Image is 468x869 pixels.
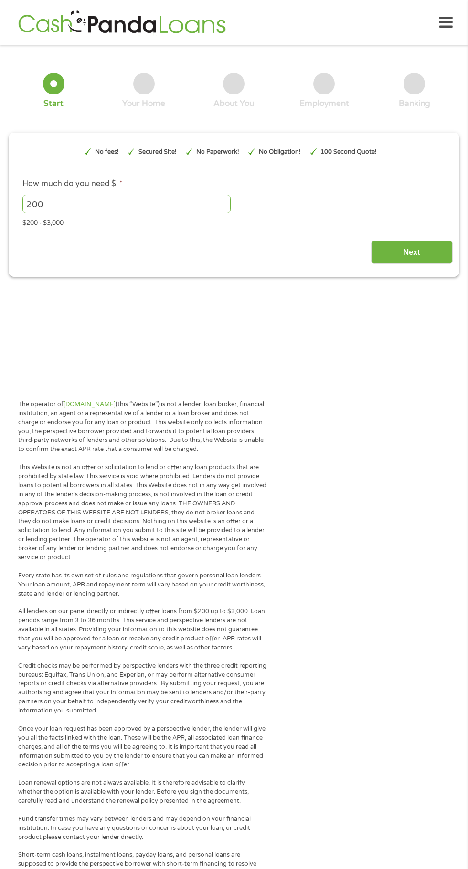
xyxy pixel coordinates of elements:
p: This Website is not an offer or solicitation to lend or offer any loan products that are prohibit... [18,463,267,562]
p: Every state has its own set of rules and regulations that govern personal loan lenders. Your loan... [18,571,267,598]
div: Your Home [122,98,165,109]
p: No fees! [95,147,119,157]
p: No Paperwork! [196,147,239,157]
p: Secured Site! [138,147,177,157]
div: About You [213,98,254,109]
p: The operator of (this “Website”) is not a lender, loan broker, financial institution, an agent or... [18,400,267,454]
label: How much do you need $ [22,179,123,189]
p: No Obligation! [259,147,301,157]
a: [DOMAIN_NAME] [64,400,116,408]
p: Credit checks may be performed by perspective lenders with the three credit reporting bureaus: Eq... [18,661,267,715]
div: Start [43,98,64,109]
p: 100 Second Quote! [320,147,377,157]
div: Banking [399,98,430,109]
input: Next [371,241,453,264]
div: Employment [299,98,349,109]
p: Once your loan request has been approved by a perspective lender, the lender will give you all th... [18,724,267,769]
p: Loan renewal options are not always available. It is therefore advisable to clarify whether the o... [18,778,267,806]
img: GetLoanNow Logo [15,9,228,36]
p: Fund transfer times may vary between lenders and may depend on your financial institution. In cas... [18,815,267,842]
div: $200 - $3,000 [22,215,446,228]
p: All lenders on our panel directly or indirectly offer loans from $200 up to $3,000. Loan periods ... [18,607,267,652]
